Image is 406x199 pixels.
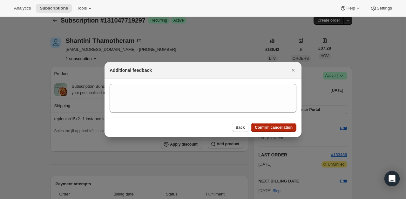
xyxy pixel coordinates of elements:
button: Tools [73,4,97,13]
span: Settings [377,6,392,11]
div: Open Intercom Messenger [384,171,400,186]
span: Subscriptions [40,6,68,11]
h2: Additional feedback [110,67,152,73]
button: Help [336,4,365,13]
span: Back [236,125,245,130]
button: Close [289,66,298,75]
span: Tools [77,6,87,11]
button: Back [232,123,249,132]
span: Confirm cancellation [255,125,293,130]
button: Analytics [10,4,35,13]
span: Help [346,6,355,11]
button: Confirm cancellation [251,123,296,132]
span: Analytics [14,6,31,11]
button: Subscriptions [36,4,72,13]
button: Settings [367,4,396,13]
